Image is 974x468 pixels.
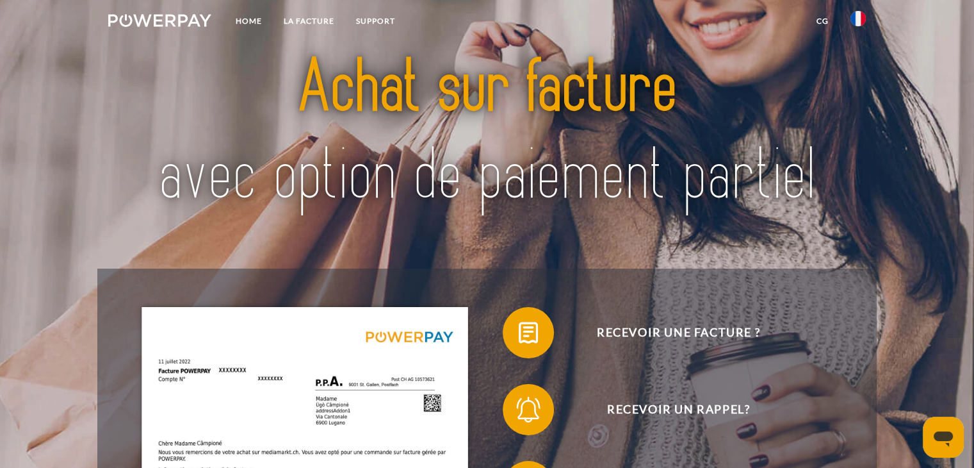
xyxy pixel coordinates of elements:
[850,11,866,26] img: fr
[273,10,345,33] a: LA FACTURE
[521,384,835,435] span: Recevoir un rappel?
[512,317,544,349] img: qb_bill.svg
[503,384,836,435] button: Recevoir un rappel?
[521,307,835,358] span: Recevoir une facture ?
[345,10,406,33] a: Support
[923,417,964,458] iframe: Bouton de lancement de la fenêtre de messagerie
[806,10,840,33] a: CG
[225,10,273,33] a: Home
[503,307,836,358] button: Recevoir une facture ?
[108,14,211,27] img: logo-powerpay-white.svg
[512,394,544,426] img: qb_bell.svg
[145,21,828,244] img: title-powerpay_fr.svg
